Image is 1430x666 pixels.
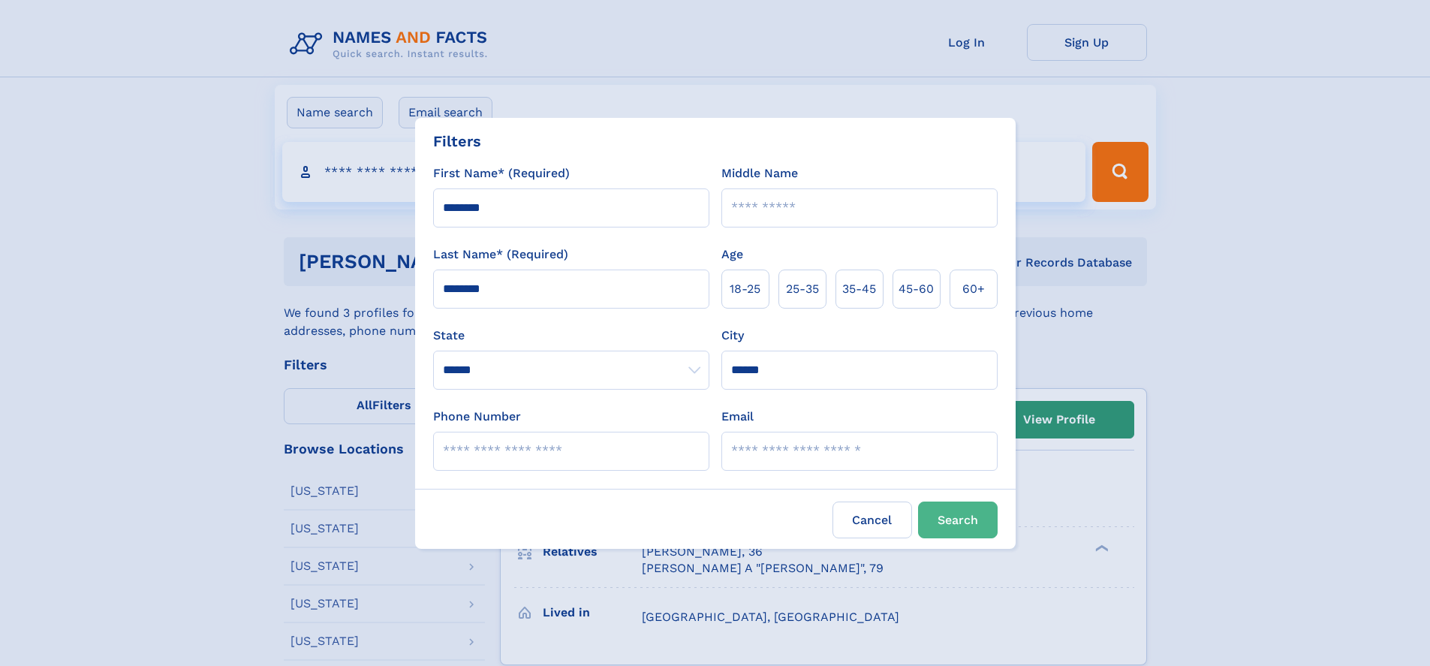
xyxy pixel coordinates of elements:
[721,246,743,264] label: Age
[962,280,985,298] span: 60+
[721,164,798,182] label: Middle Name
[721,327,744,345] label: City
[433,130,481,152] div: Filters
[842,280,876,298] span: 35‑45
[721,408,754,426] label: Email
[433,327,709,345] label: State
[899,280,934,298] span: 45‑60
[832,502,912,538] label: Cancel
[730,280,760,298] span: 18‑25
[918,502,998,538] button: Search
[433,408,521,426] label: Phone Number
[433,164,570,182] label: First Name* (Required)
[433,246,568,264] label: Last Name* (Required)
[786,280,819,298] span: 25‑35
